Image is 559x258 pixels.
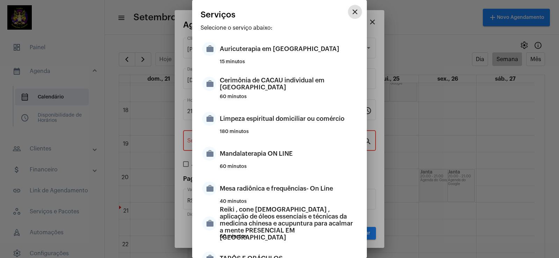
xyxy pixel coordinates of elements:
div: Cerimônia de CACAU individual em [GEOGRAPHIC_DATA] [220,73,357,94]
mat-icon: work [202,77,216,91]
mat-icon: work [202,147,216,161]
div: Mesa radiônica e frequências- On Line [220,178,357,199]
mat-icon: work [202,112,216,126]
div: Mandalaterapia ON LINE [220,143,357,164]
mat-icon: close [351,8,359,16]
p: Selecione o serviço abaixo: [201,25,358,31]
div: 15 minutos [220,59,357,70]
div: 40 minutos [220,199,357,209]
mat-icon: work [202,182,216,196]
span: Serviços [201,10,235,19]
div: 60 minutos [220,234,357,244]
div: 60 minutos [220,164,357,175]
div: 180 minutos [220,129,357,140]
div: Reiki , cone [DEMOGRAPHIC_DATA] , aplicação de óleos essenciais e técnicas da medicina chinesa e ... [220,213,357,234]
div: Limpeza espiritual domiciliar ou comércio [220,108,357,129]
mat-icon: work [202,216,216,230]
div: Auricuterapia em [GEOGRAPHIC_DATA] [220,38,357,59]
mat-icon: work [202,42,216,56]
div: 60 minutos [220,94,357,105]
